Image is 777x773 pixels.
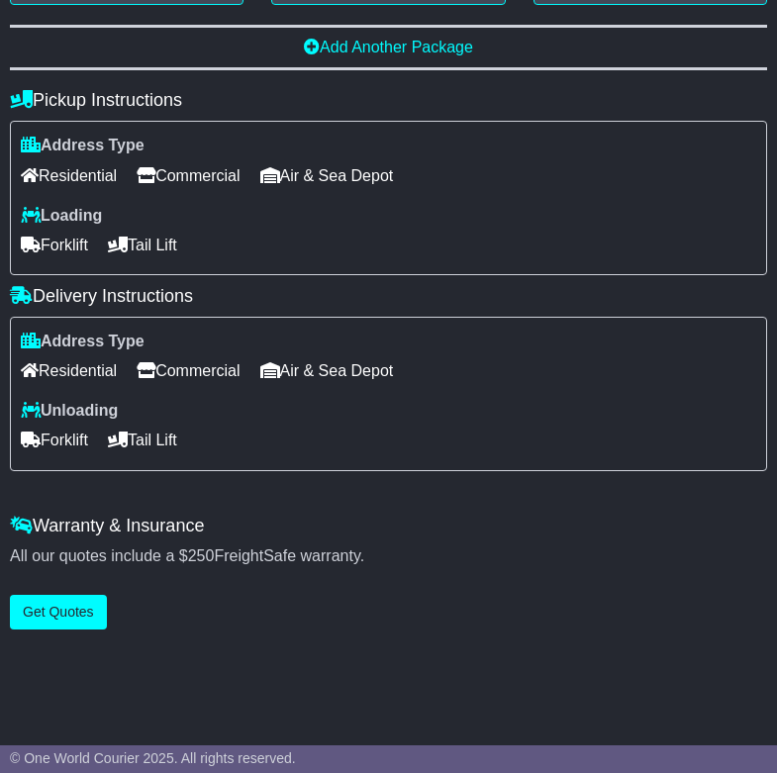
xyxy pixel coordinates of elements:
h4: Pickup Instructions [10,90,767,111]
span: Forklift [21,230,88,260]
h4: Delivery Instructions [10,286,767,307]
a: Add Another Package [304,39,473,55]
span: © One World Courier 2025. All rights reserved. [10,750,296,766]
span: Tail Lift [108,425,177,455]
span: Commercial [137,160,240,191]
span: Air & Sea Depot [260,355,394,386]
span: Tail Lift [108,230,177,260]
span: Residential [21,160,117,191]
div: All our quotes include a $ FreightSafe warranty. [10,546,767,565]
span: Commercial [137,355,240,386]
label: Loading [21,206,102,225]
label: Address Type [21,332,145,350]
h4: Warranty & Insurance [10,516,767,536]
span: 250 [188,547,215,564]
span: Residential [21,355,117,386]
button: Get Quotes [10,595,107,629]
span: Air & Sea Depot [260,160,394,191]
label: Address Type [21,136,145,154]
label: Unloading [21,401,118,420]
span: Forklift [21,425,88,455]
